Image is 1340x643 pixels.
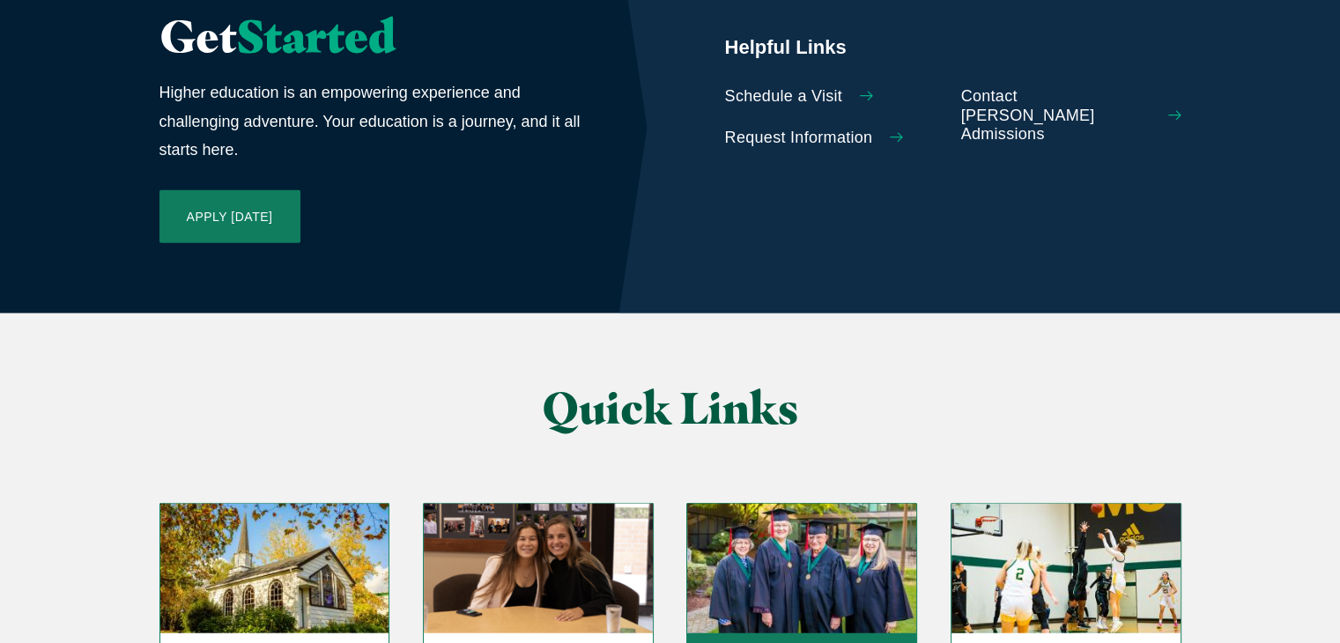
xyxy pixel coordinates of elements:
[725,87,843,107] span: Schedule a Visit
[160,504,389,632] img: Prayer Chapel in Fall
[961,87,1181,144] a: Contact [PERSON_NAME] Admissions
[725,34,1181,61] h5: Helpful Links
[725,87,945,107] a: Schedule a Visit
[725,129,945,148] a: Request Information
[159,12,584,61] h2: Get
[725,129,873,148] span: Request Information
[961,87,1151,144] span: Contact [PERSON_NAME] Admissions
[159,190,300,243] a: Apply [DATE]
[237,9,396,63] span: Started
[951,504,1181,632] img: WBBALL_WEB
[687,504,916,632] img: 50 Year Alumni 2019
[424,504,653,632] img: screenshot-2024-05-27-at-1.37.12-pm
[159,78,584,164] p: Higher education is an empowering experience and challenging adventure. Your education is a journ...
[335,384,1005,432] h2: Quick Links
